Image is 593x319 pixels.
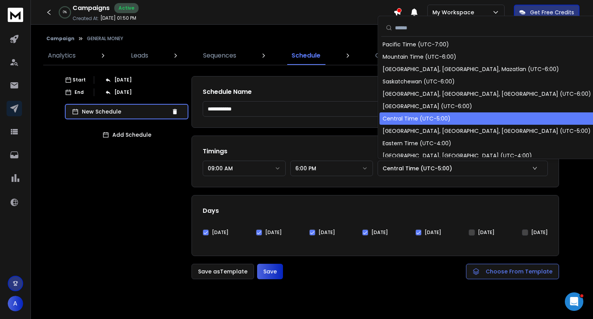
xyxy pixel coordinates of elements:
[63,10,67,15] p: 0 %
[257,264,283,279] button: Save
[291,51,320,60] p: Schedule
[203,206,548,215] h1: Days
[383,152,532,159] div: [GEOGRAPHIC_DATA], [GEOGRAPHIC_DATA] (UTC-4:00)
[114,77,132,83] p: [DATE]
[198,46,241,65] a: Sequences
[383,139,451,147] div: Eastern Time (UTC-4:00)
[383,115,451,122] div: Central Time (UTC-5:00)
[65,127,188,143] button: Add Schedule
[383,90,591,98] div: [GEOGRAPHIC_DATA], [GEOGRAPHIC_DATA], [GEOGRAPHIC_DATA] (UTC-6:00)
[8,296,23,311] button: A
[43,46,80,65] a: Analytics
[203,147,548,156] h1: Timings
[375,51,399,60] p: Options
[73,15,99,22] p: Created At:
[203,51,236,60] p: Sequences
[530,8,574,16] p: Get Free Credits
[383,127,591,135] div: [GEOGRAPHIC_DATA], [GEOGRAPHIC_DATA], [GEOGRAPHIC_DATA] (UTC-5:00)
[371,229,388,236] label: [DATE]
[383,165,455,172] p: Central Time (UTC-5:00)
[73,3,110,13] h1: Campaigns
[565,292,583,311] iframe: Intercom live chat
[126,46,153,65] a: Leads
[46,36,75,42] button: Campaign
[383,53,456,61] div: Mountain Time (UTC-6:00)
[319,229,335,236] label: [DATE]
[371,46,404,65] a: Options
[383,102,472,110] div: [GEOGRAPHIC_DATA] (UTC-6:00)
[287,46,325,65] a: Schedule
[100,15,136,21] p: [DATE] 01:50 PM
[48,51,76,60] p: Analytics
[383,41,449,48] div: Pacific Time (UTC-7:00)
[425,229,441,236] label: [DATE]
[212,229,229,236] label: [DATE]
[265,229,282,236] label: [DATE]
[432,8,477,16] p: My Workspace
[478,229,495,236] label: [DATE]
[75,89,84,95] p: End
[486,268,552,275] span: Choose From Template
[114,3,139,13] div: Active
[87,36,123,42] p: GENERAL MONEY
[531,229,548,236] label: [DATE]
[73,77,86,83] p: Start
[290,161,373,176] button: 6:00 PM
[203,161,286,176] button: 09:00 AM
[82,108,168,115] p: New Schedule
[131,51,148,60] p: Leads
[514,5,579,20] button: Get Free Credits
[191,264,254,279] button: Save asTemplate
[466,264,559,279] button: Choose From Template
[8,8,23,22] img: logo
[383,78,455,85] div: Saskatchewan (UTC-6:00)
[383,65,559,73] div: [GEOGRAPHIC_DATA], [GEOGRAPHIC_DATA], Mazatlan (UTC-6:00)
[203,87,548,97] h1: Schedule Name
[114,89,132,95] p: [DATE]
